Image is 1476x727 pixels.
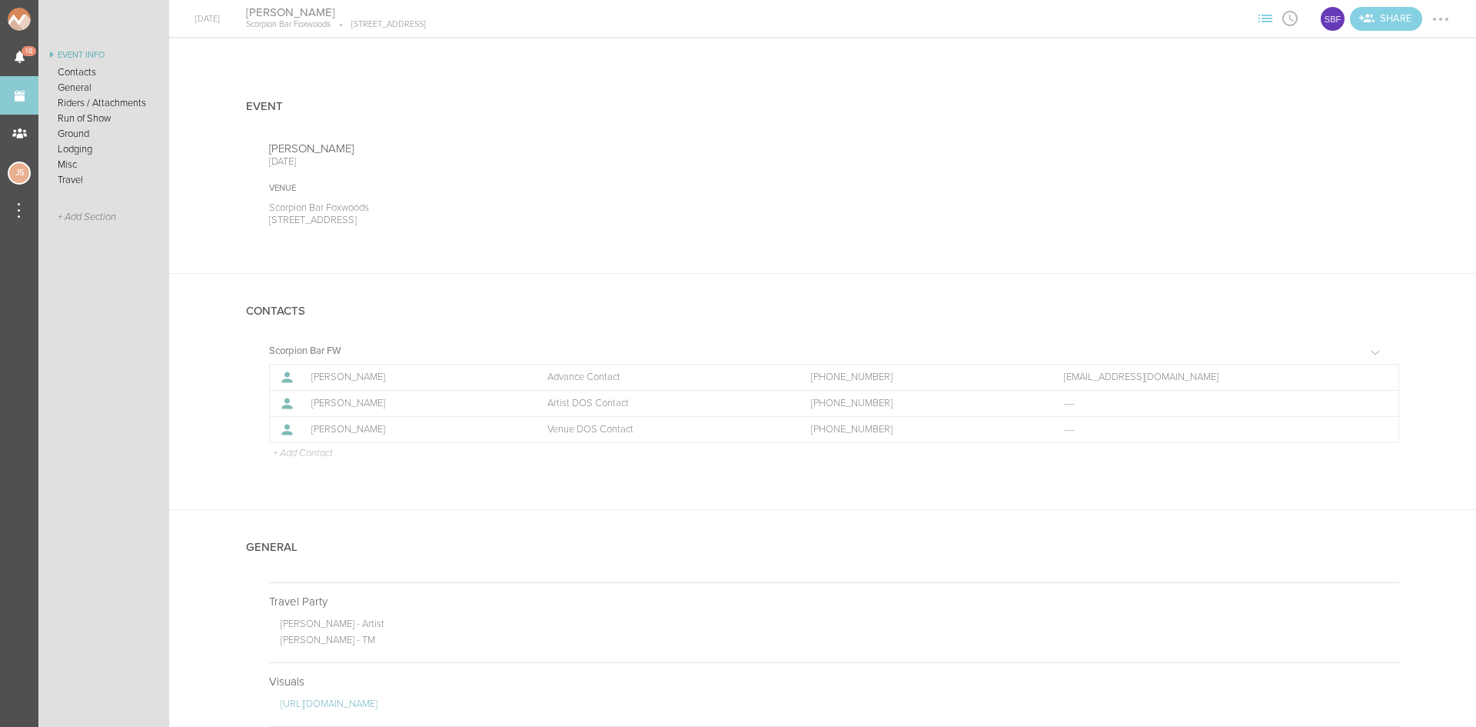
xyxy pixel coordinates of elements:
p: Scorpion Bar Foxwoods [269,202,800,214]
p: [PERSON_NAME] - Artist [281,618,1399,635]
p: [PERSON_NAME] [311,424,514,436]
p: [PERSON_NAME] - TM [281,634,1399,651]
span: View Sections [1253,13,1278,22]
a: Lodging [38,142,169,157]
p: Travel Party [269,595,1399,609]
p: [PERSON_NAME] [311,372,514,384]
a: [PHONE_NUMBER] [811,371,1030,383]
p: [PERSON_NAME] [311,398,514,410]
h4: [PERSON_NAME] [246,5,426,20]
a: [PHONE_NUMBER] [811,397,1030,409]
p: Artist DOS Contact [547,397,777,409]
h4: General [246,541,298,554]
a: [PHONE_NUMBER] [811,423,1030,435]
div: Venue [269,183,800,194]
h4: Event [246,100,283,113]
a: General [38,80,169,95]
p: [PERSON_NAME] [269,142,800,155]
img: NOMAD [8,8,95,31]
div: Share [1350,7,1422,31]
p: Venue DOS Contact [547,423,777,435]
a: Contacts [38,65,169,80]
p: [DATE] [269,155,800,168]
p: Scorpion Bar Foxwoods [246,19,331,30]
a: [URL][DOMAIN_NAME] [281,698,377,710]
span: View Itinerary [1278,13,1302,22]
p: [STREET_ADDRESS] [269,214,800,226]
p: + Add Contact [271,448,333,460]
p: Visuals [269,675,1399,689]
div: Jessica Smith [8,162,31,185]
span: 18 [22,46,36,56]
p: [STREET_ADDRESS] [331,19,426,30]
a: Event Info [38,46,169,65]
a: Riders / Attachments [38,95,169,111]
div: Scorpion Bar FW [1319,5,1346,32]
span: + Add Section [58,212,116,223]
a: Ground [38,126,169,142]
a: [EMAIL_ADDRESS][DOMAIN_NAME] [1064,371,1368,383]
h4: Contacts [246,305,305,318]
div: SBF [1319,5,1346,32]
a: Misc [38,157,169,172]
p: Advance Contact [547,371,777,383]
a: Run of Show [38,111,169,126]
a: Invite teams to the Event [1350,7,1422,31]
h5: Scorpion Bar FW [269,346,341,356]
a: Travel [38,172,169,188]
